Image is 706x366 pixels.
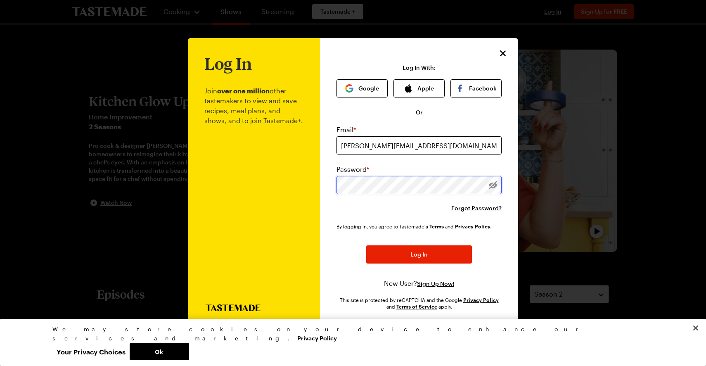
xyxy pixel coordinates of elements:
[52,325,647,360] div: Privacy
[336,125,356,135] label: Email
[416,108,423,116] span: Or
[450,79,502,97] button: Facebook
[396,303,437,310] a: Google Terms of Service
[498,48,508,59] button: Close
[336,79,388,97] button: Google
[384,279,417,287] span: New User?
[130,343,189,360] button: Ok
[217,87,270,95] b: over one million
[417,280,454,288] button: Sign Up Now!
[204,55,252,73] h1: Log In
[410,250,428,259] span: Log In
[366,245,472,264] button: Log In
[393,79,445,97] button: Apple
[297,334,337,342] a: More information about your privacy, opens in a new tab
[336,297,502,310] div: This site is protected by reCAPTCHA and the Google and apply.
[455,223,492,230] a: Tastemade Privacy Policy
[336,164,369,174] label: Password
[687,319,705,337] button: Close
[52,325,647,343] div: We may store cookies on your device to enhance our services and marketing.
[429,223,444,230] a: Tastemade Terms of Service
[451,204,502,212] button: Forgot Password?
[204,73,303,304] p: Join other tastemakers to view and save recipes, meal plans, and shows, and to join Tastemade+.
[403,64,436,71] p: Log In With:
[463,296,499,303] a: Google Privacy Policy
[336,222,495,231] div: By logging in, you agree to Tastemade's and
[52,343,130,360] button: Your Privacy Choices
